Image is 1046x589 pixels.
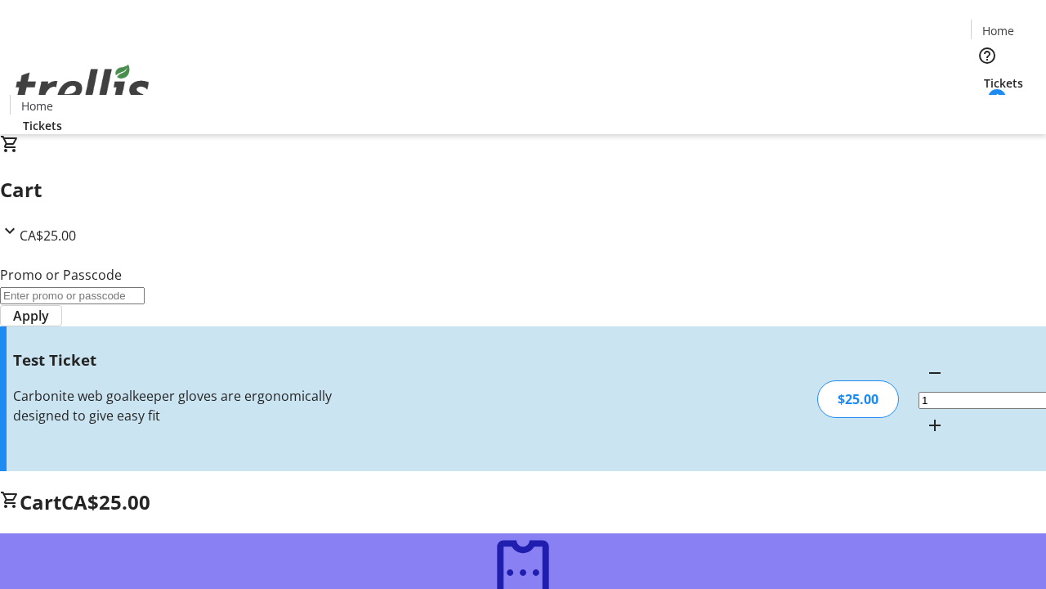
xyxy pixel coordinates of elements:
[13,386,370,425] div: Carbonite web goalkeeper gloves are ergonomically designed to give easy fit
[23,117,62,134] span: Tickets
[919,357,951,389] button: Decrement by one
[13,348,370,371] h3: Test Ticket
[13,306,49,326] span: Apply
[971,39,1004,72] button: Help
[10,117,75,134] a: Tickets
[982,22,1014,39] span: Home
[972,22,1024,39] a: Home
[971,74,1036,92] a: Tickets
[20,227,76,245] span: CA$25.00
[10,47,155,128] img: Orient E2E Organization lpDLnQB6nZ's Logo
[11,97,63,115] a: Home
[817,380,899,418] div: $25.00
[21,97,53,115] span: Home
[919,409,951,442] button: Increment by one
[61,488,150,515] span: CA$25.00
[971,92,1004,124] button: Cart
[984,74,1023,92] span: Tickets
